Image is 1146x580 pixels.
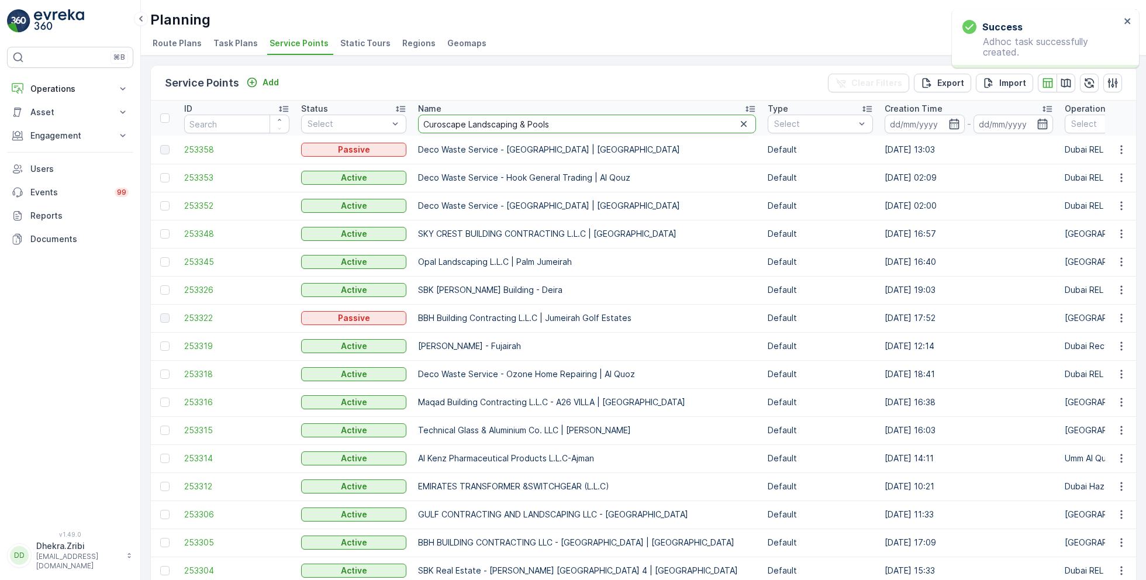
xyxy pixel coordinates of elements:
[34,9,84,33] img: logo_light-DOdMpM7g.png
[412,136,762,164] td: Deco Waste Service - [GEOGRAPHIC_DATA] | [GEOGRAPHIC_DATA]
[976,74,1033,92] button: Import
[762,220,879,248] td: Default
[879,416,1059,444] td: [DATE] 16:03
[184,509,289,520] span: 253306
[962,36,1120,57] p: Adhoc task successfully created.
[160,426,170,435] div: Toggle Row Selected
[762,416,879,444] td: Default
[30,130,110,141] p: Engagement
[160,173,170,182] div: Toggle Row Selected
[213,37,258,49] span: Task Plans
[184,284,289,296] a: 253326
[160,341,170,351] div: Toggle Row Selected
[10,546,29,565] div: DD
[301,536,406,550] button: Active
[762,304,879,332] td: Default
[160,229,170,239] div: Toggle Row Selected
[412,332,762,360] td: [PERSON_NAME] - Fujairah
[184,537,289,548] a: 253305
[762,360,879,388] td: Default
[879,388,1059,416] td: [DATE] 16:38
[184,200,289,212] a: 253352
[301,171,406,185] button: Active
[341,481,367,492] p: Active
[160,510,170,519] div: Toggle Row Selected
[937,77,964,89] p: Export
[160,285,170,295] div: Toggle Row Selected
[270,37,329,49] span: Service Points
[301,311,406,325] button: Passive
[879,248,1059,276] td: [DATE] 16:40
[341,172,367,184] p: Active
[184,312,289,324] span: 253322
[184,424,289,436] a: 253315
[7,124,133,147] button: Engagement
[879,276,1059,304] td: [DATE] 19:03
[184,396,289,408] a: 253316
[762,332,879,360] td: Default
[412,192,762,220] td: Deco Waste Service - [GEOGRAPHIC_DATA] | [GEOGRAPHIC_DATA]
[341,509,367,520] p: Active
[412,444,762,472] td: Al Kenz Pharmaceutical Products L.L.C-Ajman
[301,564,406,578] button: Active
[184,368,289,380] a: 253318
[30,187,108,198] p: Events
[301,367,406,381] button: Active
[184,481,289,492] a: 253312
[341,396,367,408] p: Active
[1124,16,1132,27] button: close
[160,257,170,267] div: Toggle Row Selected
[879,304,1059,332] td: [DATE] 17:52
[762,500,879,529] td: Default
[184,115,289,133] input: Search
[184,453,289,464] a: 253314
[7,77,133,101] button: Operations
[885,115,965,133] input: dd/mm/yyyy
[341,368,367,380] p: Active
[117,188,126,197] p: 99
[879,164,1059,192] td: [DATE] 02:09
[160,313,170,323] div: Toggle Row Selected
[762,164,879,192] td: Default
[879,220,1059,248] td: [DATE] 16:57
[967,117,971,131] p: -
[879,332,1059,360] td: [DATE] 12:14
[301,395,406,409] button: Active
[338,144,370,156] p: Passive
[879,360,1059,388] td: [DATE] 18:41
[150,11,210,29] p: Planning
[301,339,406,353] button: Active
[982,20,1023,34] h3: Success
[301,283,406,297] button: Active
[301,255,406,269] button: Active
[160,398,170,407] div: Toggle Row Selected
[914,74,971,92] button: Export
[768,103,788,115] p: Type
[160,482,170,491] div: Toggle Row Selected
[184,228,289,240] a: 253348
[447,37,486,49] span: Geomaps
[879,500,1059,529] td: [DATE] 11:33
[762,444,879,472] td: Default
[879,136,1059,164] td: [DATE] 13:03
[412,248,762,276] td: Opal Landscaping L.L.C | Palm Jumeirah
[184,340,289,352] span: 253319
[160,201,170,210] div: Toggle Row Selected
[301,451,406,465] button: Active
[184,565,289,576] a: 253304
[828,74,909,92] button: Clear Filters
[341,284,367,296] p: Active
[412,472,762,500] td: EMIRATES TRANSFORMER &SWITCHGEAR (L.L.C)
[113,53,125,62] p: ⌘B
[762,136,879,164] td: Default
[184,144,289,156] a: 253358
[974,115,1054,133] input: dd/mm/yyyy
